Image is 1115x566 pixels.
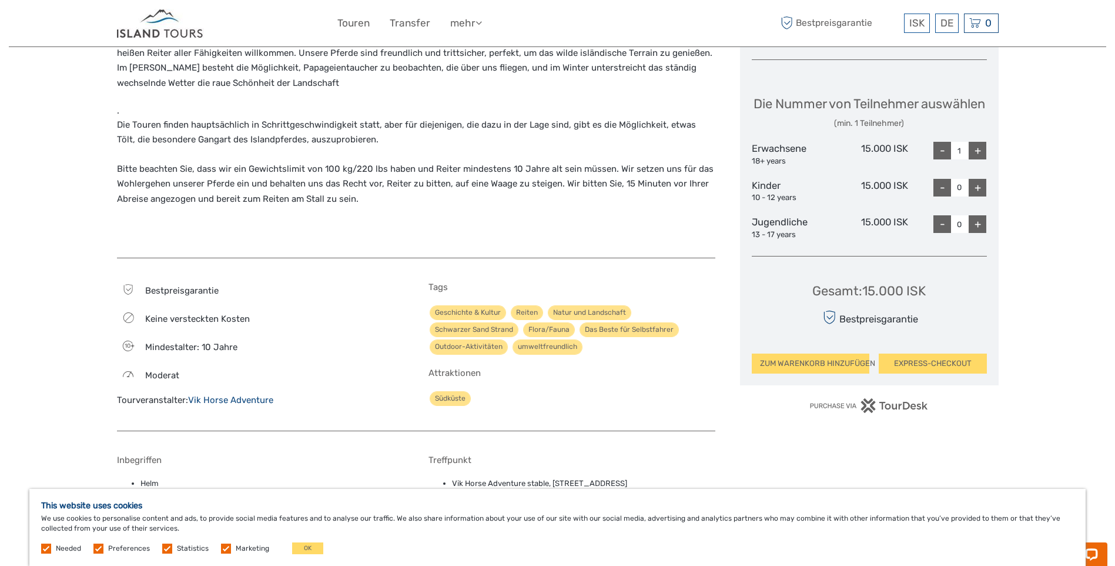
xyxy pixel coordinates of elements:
[16,21,133,30] p: Chat now
[145,342,237,352] span: Mindestalter: 10 Jahre
[969,142,986,159] div: +
[969,179,986,197] div: +
[820,307,918,328] div: Bestpreisgarantie
[117,162,715,207] p: Bitte beachten Sie, dass wir ein Gewichtslimit von 100 kg/220 lbs haben und Reiter mindestens 10 ...
[117,394,404,407] div: Tourveranstalter:
[754,95,985,129] div: Die Nummer von Teilnehmer auswählen
[969,215,986,233] div: +
[933,215,951,233] div: -
[809,398,929,413] img: PurchaseViaTourDesk.png
[830,142,908,167] div: 15.000 ISK
[430,305,506,320] a: Geschichte & Kultur
[778,14,901,33] span: Bestpreisgarantie
[117,118,715,148] p: Die Touren finden hauptsächlich in Schrittgeschwindigkeit statt, aber für diejenigen, die dazu in...
[430,322,518,337] a: Schwarzer Sand Strand
[752,179,830,204] div: Kinder
[983,17,993,29] span: 0
[236,544,269,554] label: Marketing
[450,15,482,32] a: mehr
[56,544,81,554] label: Needed
[108,544,150,554] label: Preferences
[292,542,323,554] button: OK
[41,501,1074,511] h5: This website uses cookies
[145,370,179,381] span: moderat
[145,314,250,324] span: Keine versteckten Kosten
[117,31,715,91] p: Unsere Black Beach Riding Tour ist eine einfache einstündige Fahrt, perfekt geeignet für Anfänger...
[29,489,1086,566] div: We use cookies to personalise content and ads, to provide social media features and to analyse ou...
[452,477,715,490] li: Vik Horse Adventure stable, [STREET_ADDRESS]
[119,342,136,350] span: 10
[390,15,430,32] a: Transfer
[337,15,370,32] a: Touren
[752,354,869,374] button: ZUM WARENKORB HINZUFÜGEN
[135,18,149,32] button: Open LiveChat chat widget
[188,395,273,405] a: Vik Horse Adventure
[428,368,715,378] h5: Attraktionen
[933,142,951,159] div: -
[430,391,471,406] a: Südküste
[140,477,404,490] li: Helm
[511,305,543,320] a: Reiten
[145,285,219,296] span: Bestpreisgarantie
[117,9,204,38] img: Iceland ProTravel
[752,229,830,241] div: 13 - 17 years
[909,17,925,29] span: ISK
[830,215,908,240] div: 15.000 ISK
[523,322,575,337] a: Flora/Fauna
[580,322,679,337] a: Das Beste für Selbstfahrer
[935,14,959,33] div: DE
[177,544,209,554] label: Statistics
[430,339,508,354] a: Outdoor-Aktivitäten
[117,31,715,246] div: .
[830,179,908,204] div: 15.000 ISK
[752,142,830,167] div: Erwachsene
[812,282,926,300] div: Gesamt : 15.000 ISK
[428,455,715,465] h5: Treffpunkt
[513,339,582,354] a: umweltfreundlich
[933,179,951,197] div: -
[752,192,830,204] div: 10 - 12 years
[879,354,987,374] button: EXPRESS-CHECKOUT
[752,156,830,167] div: 18+ years
[548,305,631,320] a: Natur und Landschaft
[754,118,985,129] div: (min. 1 Teilnehmer)
[428,282,715,292] h5: Tags
[752,215,830,240] div: Jugendliche
[117,455,404,465] h5: Inbegriffen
